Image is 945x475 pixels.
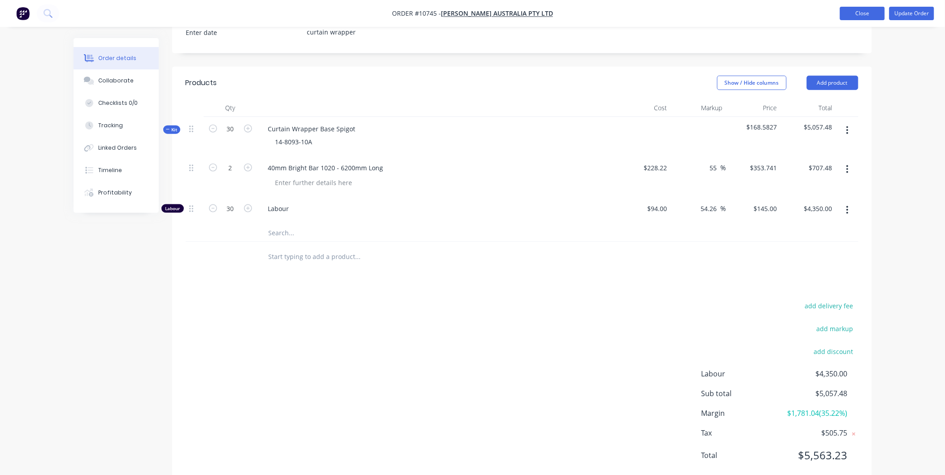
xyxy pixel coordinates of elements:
[726,99,781,117] div: Price
[721,163,726,173] span: %
[671,99,726,117] div: Markup
[163,125,180,134] div: Kit
[781,408,847,419] span: $1,781.04 ( 35.22 %)
[784,122,832,132] span: $5,057.48
[701,389,781,399] span: Sub total
[98,99,138,107] div: Checklists 0/0
[300,26,412,39] div: curtain wrapper
[74,137,159,159] button: Linked Orders
[840,7,885,20] button: Close
[781,389,847,399] span: $5,057.48
[781,369,847,380] span: $4,350.00
[701,369,781,380] span: Labour
[807,76,858,90] button: Add product
[701,408,781,419] span: Margin
[721,203,726,214] span: %
[204,99,257,117] div: Qty
[717,76,787,90] button: Show / Hide columns
[98,54,136,62] div: Order details
[889,7,934,20] button: Update Order
[268,224,448,242] input: Search...
[812,323,858,335] button: add markup
[616,99,671,117] div: Cost
[801,300,858,312] button: add delivery fee
[74,181,159,204] button: Profitability
[730,122,778,132] span: $168.5827
[268,247,448,265] input: Start typing to add a product...
[98,189,132,197] div: Profitability
[74,159,159,181] button: Timeline
[261,161,391,174] div: 40mm Bright Bar 1020 - 6200mm Long
[701,450,781,461] span: Total
[268,204,613,213] span: Labour
[74,92,159,114] button: Checklists 0/0
[261,122,363,135] div: Curtain Wrapper Base Spigot
[98,121,123,130] div: Tracking
[441,9,553,18] a: [PERSON_NAME] Australia Pty Ltd
[781,99,836,117] div: Total
[392,9,441,18] span: Order #10745 -
[98,77,134,85] div: Collaborate
[186,78,217,88] div: Products
[166,126,178,133] span: Kit
[781,428,847,439] span: $505.75
[781,448,847,464] span: $5,563.23
[268,135,320,148] div: 14-8093-10A
[98,166,122,174] div: Timeline
[74,114,159,137] button: Tracking
[98,144,137,152] div: Linked Orders
[701,428,781,439] span: Tax
[179,26,291,39] input: Enter date
[74,69,159,92] button: Collaborate
[16,7,30,20] img: Factory
[74,47,159,69] button: Order details
[810,346,858,358] button: add discount
[161,204,184,213] div: Labour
